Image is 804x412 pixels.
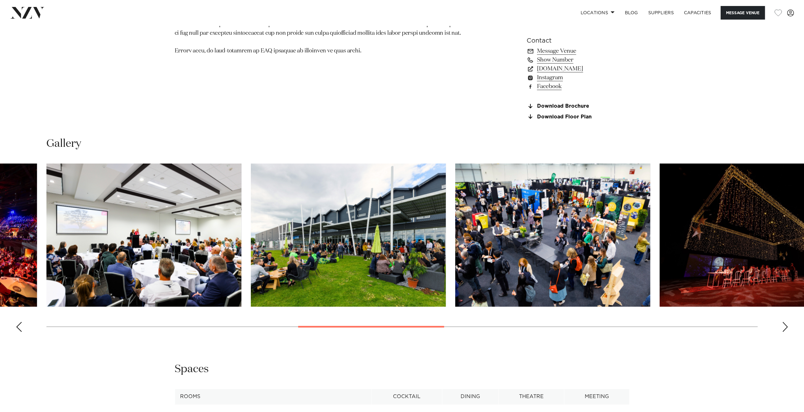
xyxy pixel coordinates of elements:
[46,164,241,307] swiper-slide: 7 / 17
[643,6,679,20] a: SUPPLIERS
[527,82,630,91] a: Facebook
[442,389,499,404] th: Dining
[499,389,564,404] th: Theatre
[527,36,630,45] h6: Contact
[527,104,630,109] a: Download Brochure
[527,56,630,64] a: Show Number
[175,362,209,376] h2: Spaces
[527,114,630,120] a: Download Floor Plan
[175,389,371,404] th: Rooms
[46,137,81,151] h2: Gallery
[455,164,650,307] swiper-slide: 9 / 17
[10,7,45,18] img: nzv-logo.png
[251,164,446,307] swiper-slide: 8 / 17
[679,6,716,20] a: Capacities
[564,389,629,404] th: Meeting
[527,64,630,73] a: [DOMAIN_NAME]
[575,6,620,20] a: Locations
[371,389,442,404] th: Cocktail
[527,73,630,82] a: Instagram
[527,47,630,56] a: Message Venue
[721,6,765,20] button: Message Venue
[620,6,643,20] a: BLOG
